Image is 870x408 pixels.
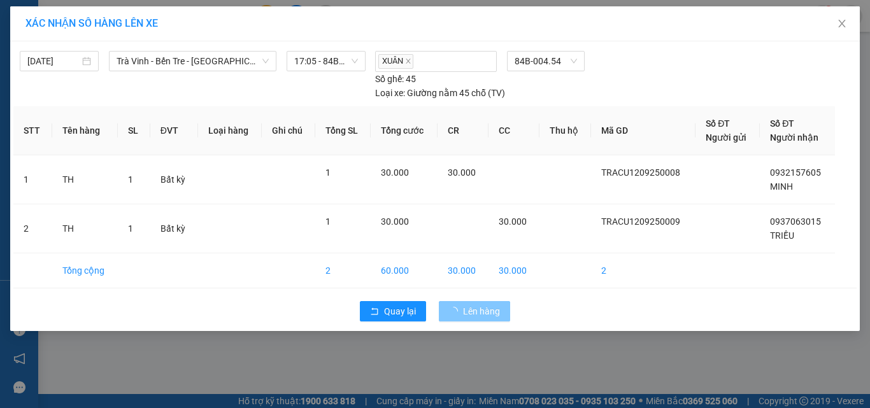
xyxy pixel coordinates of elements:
th: Ghi chú [262,106,315,155]
span: 30.000 [448,167,476,178]
span: Số ĐT [706,118,730,129]
span: Gửi: [11,12,31,25]
span: Số ghế: [375,72,404,86]
th: Thu hộ [539,106,591,155]
span: rollback [370,307,379,317]
th: CR [438,106,488,155]
span: 0937063015 [770,216,821,227]
span: 30.000 [381,167,409,178]
span: Người nhận [770,132,818,143]
button: Close [824,6,860,42]
td: 2 [13,204,52,253]
button: rollbackQuay lại [360,301,426,321]
div: 30.000 [81,80,213,98]
span: 1 [325,216,331,227]
span: Người gửi [706,132,746,143]
span: TRACU1209250009 [601,216,680,227]
th: Tổng SL [315,106,371,155]
th: ĐVT [150,106,198,155]
td: 2 [315,253,371,288]
td: TH [52,155,118,204]
span: loading [449,307,463,316]
span: 30.000 [499,216,527,227]
div: Trà Cú [11,11,74,26]
input: 12/09/2025 [27,54,80,68]
button: Lên hàng [439,301,510,321]
td: 1 [13,155,52,204]
span: Số ĐT [770,118,794,129]
span: 0932157605 [770,167,821,178]
td: Tổng cộng [52,253,118,288]
th: Mã GD [591,106,695,155]
div: 45 [375,72,416,86]
div: 0937063015 [83,55,212,73]
span: TRACU1209250008 [601,167,680,178]
span: down [262,57,269,65]
span: Quay lại [384,304,416,318]
div: TRIỀU [83,39,212,55]
th: SL [118,106,150,155]
span: Nhận: [83,11,113,24]
span: 1 [128,174,133,185]
span: close [405,58,411,64]
span: Lên hàng [463,304,500,318]
td: 30.000 [438,253,488,288]
span: 17:05 - 84B-004.54 [294,52,358,71]
span: 30.000 [381,216,409,227]
th: CC [488,106,539,155]
span: MINH [770,181,793,192]
th: Tên hàng [52,106,118,155]
span: CC : [81,83,99,97]
span: 1 [128,223,133,234]
th: Tổng cước [371,106,437,155]
div: [GEOGRAPHIC_DATA] [83,11,212,39]
span: Trà Vinh - Bến Tre - Sài Gòn [117,52,269,71]
td: 2 [591,253,695,288]
span: XUÂN [378,54,413,69]
td: TH [52,204,118,253]
th: STT [13,106,52,155]
th: Loại hàng [198,106,262,155]
span: close [837,18,847,29]
td: Bất kỳ [150,155,198,204]
span: XÁC NHẬN SỐ HÀNG LÊN XE [25,17,158,29]
span: 84B-004.54 [515,52,577,71]
td: 60.000 [371,253,437,288]
div: Giường nằm 45 chỗ (TV) [375,86,505,100]
span: 1 [325,167,331,178]
td: 30.000 [488,253,539,288]
td: Bất kỳ [150,204,198,253]
span: Loại xe: [375,86,405,100]
span: TRIỀU [770,230,794,241]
